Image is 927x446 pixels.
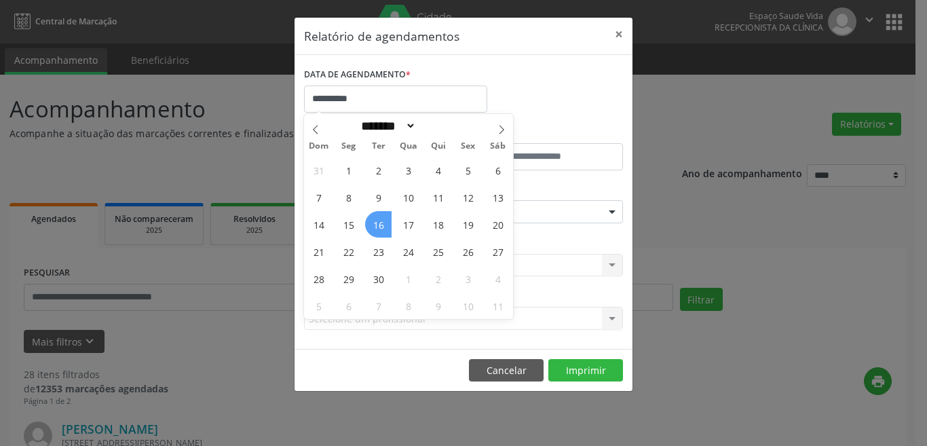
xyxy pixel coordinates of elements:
[395,265,421,292] span: Outubro 1, 2025
[365,265,392,292] span: Setembro 30, 2025
[485,265,511,292] span: Outubro 4, 2025
[395,157,421,183] span: Setembro 3, 2025
[485,293,511,319] span: Outubro 11, 2025
[455,184,481,210] span: Setembro 12, 2025
[425,157,451,183] span: Setembro 4, 2025
[364,142,394,151] span: Ter
[485,211,511,238] span: Setembro 20, 2025
[335,238,362,265] span: Setembro 22, 2025
[423,142,453,151] span: Qui
[334,142,364,151] span: Seg
[335,157,362,183] span: Setembro 1, 2025
[425,184,451,210] span: Setembro 11, 2025
[455,293,481,319] span: Outubro 10, 2025
[455,265,481,292] span: Outubro 3, 2025
[395,211,421,238] span: Setembro 17, 2025
[425,211,451,238] span: Setembro 18, 2025
[485,184,511,210] span: Setembro 13, 2025
[304,64,411,86] label: DATA DE AGENDAMENTO
[425,238,451,265] span: Setembro 25, 2025
[455,238,481,265] span: Setembro 26, 2025
[605,18,632,51] button: Close
[365,184,392,210] span: Setembro 9, 2025
[455,211,481,238] span: Setembro 19, 2025
[469,359,544,382] button: Cancelar
[455,157,481,183] span: Setembro 5, 2025
[335,265,362,292] span: Setembro 29, 2025
[335,184,362,210] span: Setembro 8, 2025
[467,122,623,143] label: ATÉ
[304,27,459,45] h5: Relatório de agendamentos
[356,119,416,133] select: Month
[395,293,421,319] span: Outubro 8, 2025
[548,359,623,382] button: Imprimir
[335,211,362,238] span: Setembro 15, 2025
[305,157,332,183] span: Agosto 31, 2025
[305,293,332,319] span: Outubro 5, 2025
[395,238,421,265] span: Setembro 24, 2025
[305,211,332,238] span: Setembro 14, 2025
[485,157,511,183] span: Setembro 6, 2025
[425,265,451,292] span: Outubro 2, 2025
[425,293,451,319] span: Outubro 9, 2025
[365,211,392,238] span: Setembro 16, 2025
[365,157,392,183] span: Setembro 2, 2025
[305,238,332,265] span: Setembro 21, 2025
[365,293,392,319] span: Outubro 7, 2025
[416,119,461,133] input: Year
[335,293,362,319] span: Outubro 6, 2025
[453,142,483,151] span: Sex
[365,238,392,265] span: Setembro 23, 2025
[394,142,423,151] span: Qua
[305,265,332,292] span: Setembro 28, 2025
[305,184,332,210] span: Setembro 7, 2025
[304,142,334,151] span: Dom
[483,142,513,151] span: Sáb
[485,238,511,265] span: Setembro 27, 2025
[395,184,421,210] span: Setembro 10, 2025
